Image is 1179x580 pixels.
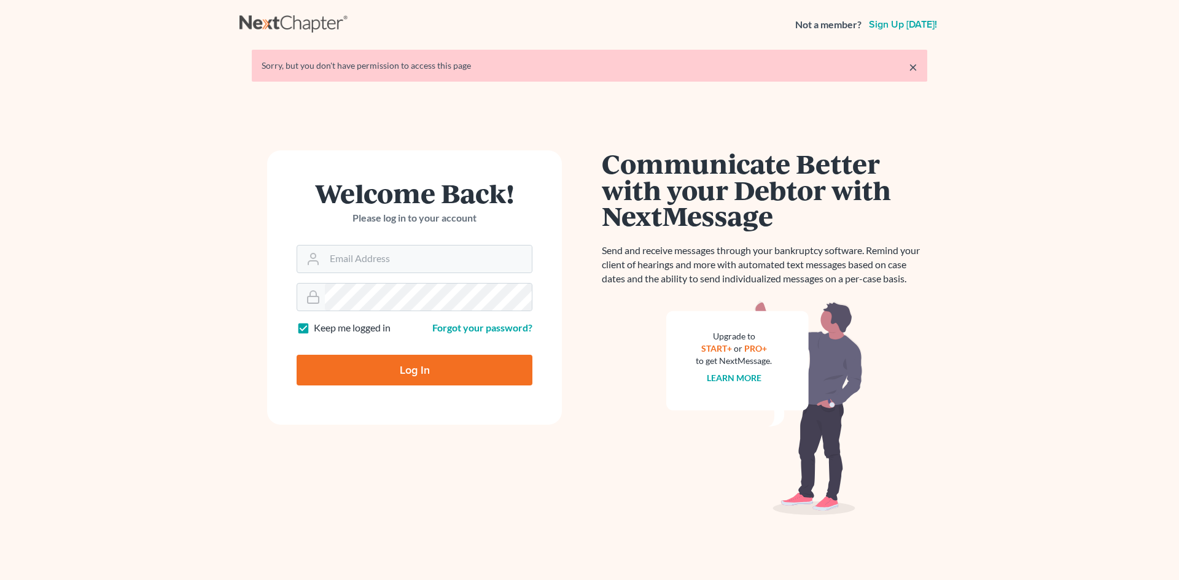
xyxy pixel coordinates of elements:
h1: Welcome Back! [297,180,532,206]
a: × [909,60,917,74]
p: Send and receive messages through your bankruptcy software. Remind your client of hearings and mo... [602,244,927,286]
label: Keep me logged in [314,321,391,335]
div: to get NextMessage. [696,355,772,367]
img: nextmessage_bg-59042aed3d76b12b5cd301f8e5b87938c9018125f34e5fa2b7a6b67550977c72.svg [666,301,863,516]
input: Log In [297,355,532,385]
a: START+ [701,343,732,354]
div: Upgrade to [696,330,772,342]
a: PRO+ [744,343,767,354]
p: Please log in to your account [297,211,532,225]
a: Sign up [DATE]! [866,20,940,29]
span: or [734,343,742,354]
h1: Communicate Better with your Debtor with NextMessage [602,150,927,229]
a: Learn more [707,373,761,383]
strong: Not a member? [795,18,862,32]
a: Forgot your password? [432,322,532,333]
div: Sorry, but you don't have permission to access this page [262,60,917,72]
input: Email Address [325,246,532,273]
